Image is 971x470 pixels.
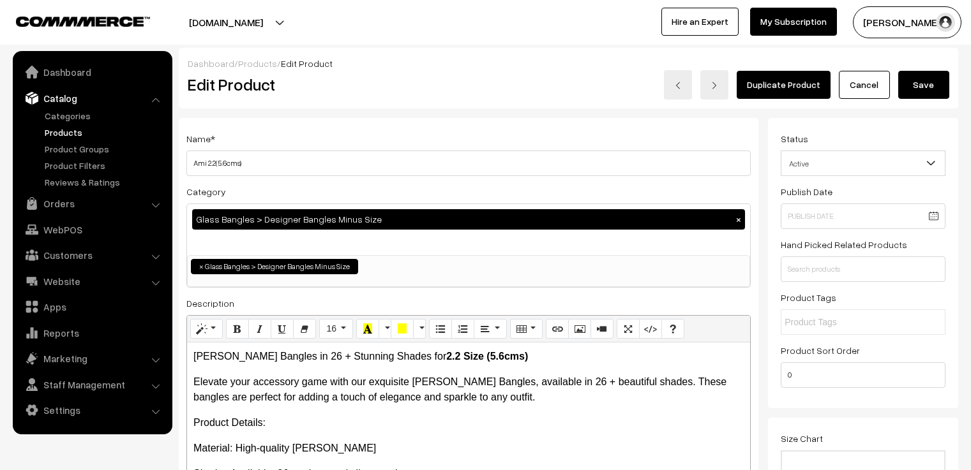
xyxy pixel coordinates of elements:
[781,152,945,175] span: Active
[451,319,474,339] button: Ordered list (CTRL+SHIFT+NUM8)
[271,319,294,339] button: Underline (CTRL+U)
[16,17,150,26] img: COMMMERCE
[510,319,543,339] button: Table
[737,71,831,99] a: Duplicate Product
[190,319,223,339] button: Style
[711,82,718,89] img: right-arrow.png
[674,82,682,89] img: left-arrow.png
[193,441,744,456] p: Material: High-quality [PERSON_NAME]
[193,374,744,405] p: Elevate your accessory game with our exquisite [PERSON_NAME] Bangles, available in 26 + beautiful...
[546,319,569,339] button: Link (CTRL+K)
[639,319,662,339] button: Code View
[781,132,808,145] label: Status
[16,321,168,344] a: Reports
[413,319,426,339] button: More Color
[16,295,168,318] a: Apps
[568,319,591,339] button: Picture
[293,319,316,339] button: Remove Font Style (CTRL+\)
[853,6,961,38] button: [PERSON_NAME] C
[781,362,945,388] input: Enter Number
[781,151,945,176] span: Active
[16,61,168,84] a: Dashboard
[41,142,168,156] a: Product Groups
[781,432,823,445] label: Size Chart
[16,13,128,28] a: COMMMERCE
[41,126,168,139] a: Products
[186,185,226,198] label: Category
[41,175,168,189] a: Reviews & Ratings
[186,151,751,176] input: Name
[781,344,860,357] label: Product Sort Order
[192,209,745,230] div: Glass Bangles > Designer Bangles Minus Size
[781,291,836,304] label: Product Tags
[785,316,896,329] input: Product Tags
[591,319,613,339] button: Video
[429,319,452,339] button: Unordered list (CTRL+SHIFT+NUM7)
[781,203,945,229] input: Publish Date
[898,71,949,99] button: Save
[326,323,336,334] span: 16
[16,347,168,370] a: Marketing
[188,75,494,94] h2: Edit Product
[781,238,907,251] label: Hand Picked Related Products
[379,319,391,339] button: More Color
[16,87,168,110] a: Catalog
[186,132,215,145] label: Name
[238,58,277,69] a: Products
[750,8,837,36] a: My Subscription
[41,159,168,172] a: Product Filters
[781,185,832,198] label: Publish Date
[16,270,168,293] a: Website
[356,319,379,339] button: Recent Color
[193,415,744,430] p: Product Details:
[191,259,358,274] li: Glass Bangles > Designer Bangles Minus Size
[474,319,506,339] button: Paragraph
[446,351,528,362] b: 2.2 Size (5.6cms)
[248,319,271,339] button: Italic (CTRL+I)
[193,349,744,364] p: [PERSON_NAME] Bangles in 26 + Stunning Shades for
[16,373,168,396] a: Staff Management
[391,319,414,339] button: Background Color
[733,214,744,225] button: ×
[617,319,640,339] button: Full Screen
[16,399,168,422] a: Settings
[781,256,945,282] input: Search products
[661,8,739,36] a: Hire an Expert
[16,244,168,267] a: Customers
[281,58,333,69] span: Edit Product
[661,319,684,339] button: Help
[41,109,168,122] a: Categories
[144,6,308,38] button: [DOMAIN_NAME]
[936,13,955,32] img: user
[319,319,353,339] button: Font Size
[839,71,890,99] a: Cancel
[186,297,234,310] label: Description
[188,58,234,69] a: Dashboard
[199,261,204,272] span: ×
[16,192,168,215] a: Orders
[16,218,168,241] a: WebPOS
[226,319,249,339] button: Bold (CTRL+B)
[188,57,949,70] div: / /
